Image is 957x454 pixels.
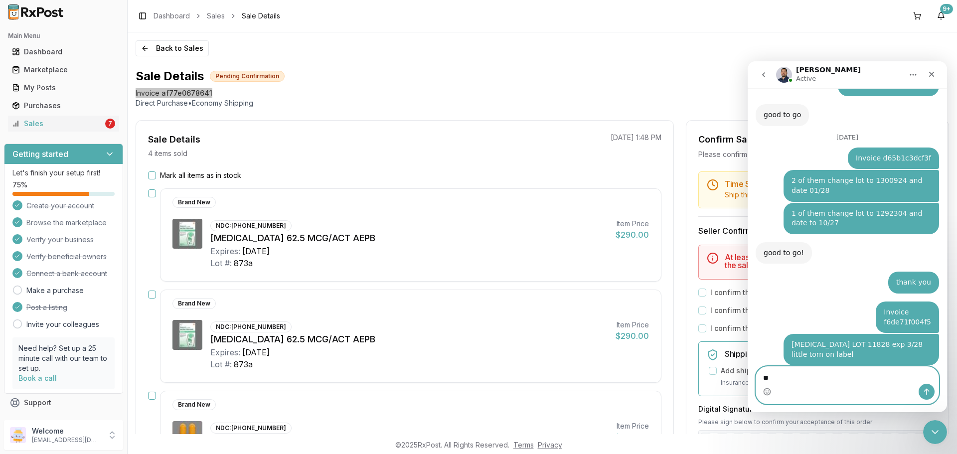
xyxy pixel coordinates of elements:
label: I confirm that all expiration dates are correct [710,323,866,333]
button: Purchases [4,98,123,114]
span: Verify your business [26,235,94,245]
div: [MEDICAL_DATA] 62.5 MCG/ACT AEPB [210,332,608,346]
span: Create your account [26,201,94,211]
span: Browse the marketplace [26,218,107,228]
img: Zenpep 40000-126000 UNIT CPEP [172,421,202,451]
img: User avatar [10,427,26,443]
span: Ship this package by end of day [DATE] . [725,190,859,199]
h5: Time Sensitive [725,180,928,188]
span: Post a listing [26,303,67,312]
div: Item Price [616,219,649,229]
span: Connect a bank account [26,269,107,279]
img: RxPost Logo [4,4,68,20]
p: Welcome [32,426,101,436]
p: Direct Purchase • Economy Shipping [136,98,949,108]
a: Sales7 [8,115,119,133]
iframe: Intercom live chat [748,61,947,412]
div: Pending Confirmation [210,71,285,82]
p: Please sign below to confirm your acceptance of this order [698,418,937,426]
h3: Getting started [12,148,68,160]
div: [MEDICAL_DATA] 40000-126000 UNIT CPEP [210,434,607,448]
button: Dashboard [4,44,123,60]
a: Make a purchase [26,286,84,296]
div: Item Price [615,421,649,431]
div: Sales [12,119,103,129]
h1: Sale Details [136,68,204,84]
button: Support [4,394,123,412]
p: 4 items sold [148,149,187,158]
div: Expires: [210,245,240,257]
div: Lot #: [210,257,232,269]
a: Marketplace [8,61,119,79]
div: [DATE] [242,245,270,257]
h2: Main Menu [8,32,119,40]
a: Dashboard [154,11,190,21]
div: NDC: [PHONE_NUMBER] [210,220,292,231]
a: Sales [207,11,225,21]
div: NDC: [PHONE_NUMBER] [210,423,292,434]
label: I confirm that all 0 selected items match the listed condition [710,305,916,315]
p: [DATE] 1:48 PM [611,133,661,143]
a: Privacy [538,441,562,449]
iframe: Intercom live chat [923,420,947,444]
button: Marketplace [4,62,123,78]
button: 9+ [933,8,949,24]
img: Incruse Ellipta 62.5 MCG/ACT AEPB [172,219,202,249]
p: [EMAIL_ADDRESS][DOMAIN_NAME] [32,436,101,444]
div: 873a [234,358,253,370]
button: Back to Sales [136,40,209,56]
p: Let's finish your setup first! [12,168,115,178]
div: Purchases [12,101,115,111]
label: I confirm that the 0 selected items are in stock and ready to ship [710,288,932,298]
a: Terms [513,441,534,449]
div: NDC: [PHONE_NUMBER] [210,321,292,332]
div: 7 [105,119,115,129]
div: Sale Details [148,133,200,147]
div: Lot #: [210,358,232,370]
div: Dashboard [12,47,115,57]
img: Incruse Ellipta 62.5 MCG/ACT AEPB [172,320,202,350]
div: Please confirm you have all items in stock before proceeding [698,150,937,159]
button: Sales7 [4,116,123,132]
a: Purchases [8,97,119,115]
a: Book a call [18,374,57,382]
div: Brand New [172,399,216,410]
a: My Posts [8,79,119,97]
span: 75 % [12,180,27,190]
div: Item Price [616,320,649,330]
div: 873a [234,257,253,269]
h5: At least one item must be marked as in stock to confirm the sale. [725,253,928,269]
div: Brand New [172,298,216,309]
p: Insurance covers loss, damage, or theft during transit. [721,378,928,388]
label: Mark all items as in stock [160,170,241,180]
nav: breadcrumb [154,11,280,21]
div: $290.00 [616,229,649,241]
label: Add shipping insurance for $0.00 ( 1.5 % of order value) [721,366,911,376]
